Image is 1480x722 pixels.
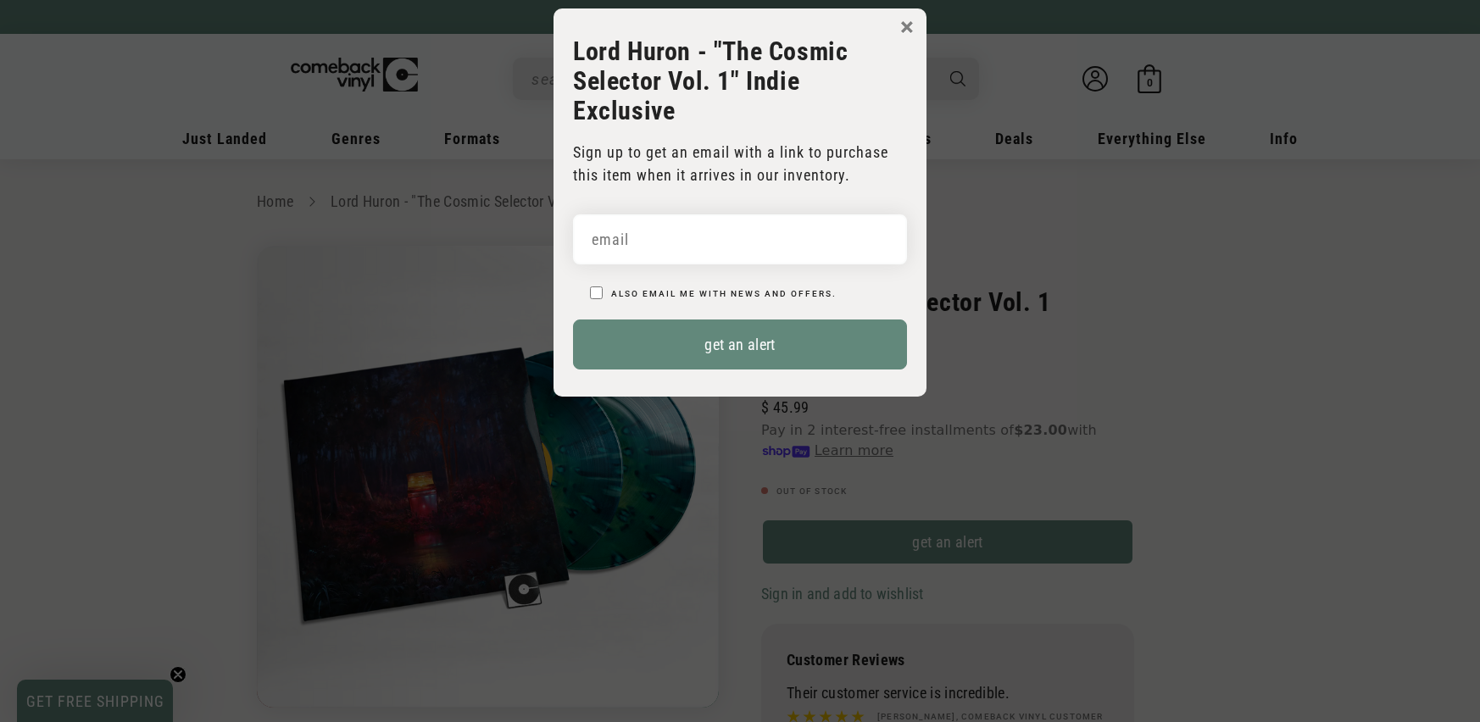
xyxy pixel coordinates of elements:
[611,289,837,298] label: Also email me with news and offers.
[573,36,907,125] h3: Lord Huron - "The Cosmic Selector Vol. 1" Indie Exclusive
[573,141,907,186] p: Sign up to get an email with a link to purchase this item when it arrives in our inventory.
[573,214,907,264] input: email
[573,319,907,369] button: get an alert
[900,14,914,40] button: ×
